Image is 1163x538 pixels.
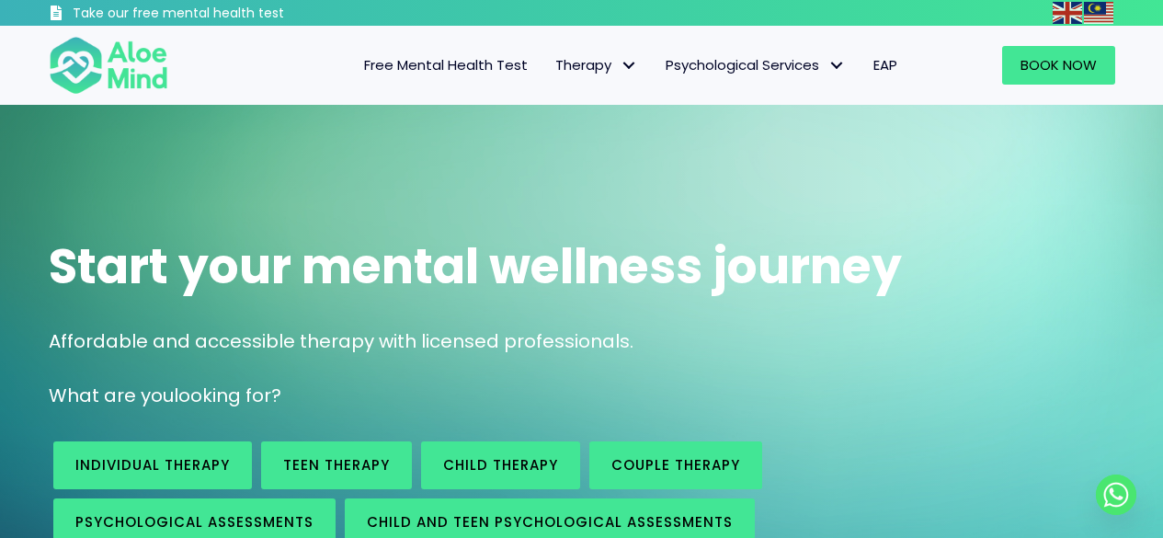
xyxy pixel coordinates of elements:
[611,455,740,475] span: Couple therapy
[73,5,382,23] h3: Take our free mental health test
[367,512,733,532] span: Child and Teen Psychological assessments
[824,52,850,79] span: Psychological Services: submenu
[1096,475,1136,515] a: Whatsapp
[49,328,1115,355] p: Affordable and accessible therapy with licensed professionals.
[1053,2,1082,24] img: en
[616,52,643,79] span: Therapy: submenu
[283,455,390,475] span: Teen Therapy
[1084,2,1113,24] img: ms
[174,383,281,408] span: looking for?
[192,46,911,85] nav: Menu
[873,55,897,74] span: EAP
[555,55,638,74] span: Therapy
[1084,2,1115,23] a: Malay
[542,46,652,85] a: TherapyTherapy: submenu
[261,441,412,489] a: Teen Therapy
[421,441,580,489] a: Child Therapy
[49,233,902,300] span: Start your mental wellness journey
[1002,46,1115,85] a: Book Now
[1053,2,1084,23] a: English
[666,55,846,74] span: Psychological Services
[443,455,558,475] span: Child Therapy
[49,35,168,96] img: Aloe mind Logo
[589,441,762,489] a: Couple therapy
[53,441,252,489] a: Individual therapy
[75,512,314,532] span: Psychological assessments
[49,383,174,408] span: What are you
[1020,55,1097,74] span: Book Now
[75,455,230,475] span: Individual therapy
[364,55,528,74] span: Free Mental Health Test
[49,5,382,26] a: Take our free mental health test
[350,46,542,85] a: Free Mental Health Test
[860,46,911,85] a: EAP
[652,46,860,85] a: Psychological ServicesPsychological Services: submenu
